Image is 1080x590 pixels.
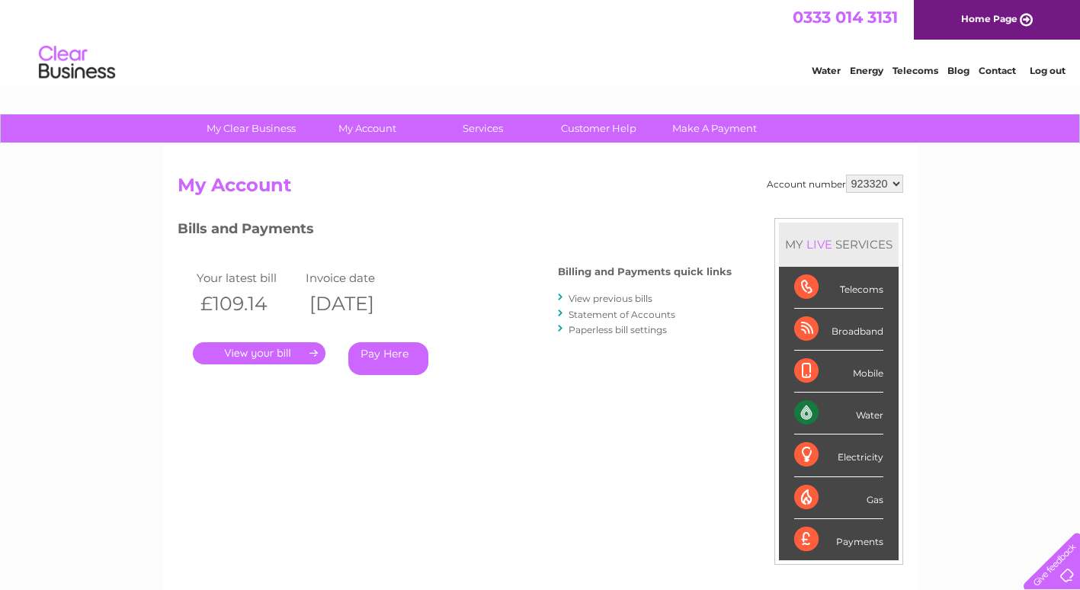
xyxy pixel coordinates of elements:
a: 0333 014 3131 [793,8,898,27]
a: Paperless bill settings [569,324,667,335]
div: Electricity [794,434,883,476]
a: View previous bills [569,293,652,304]
a: Services [420,114,546,143]
div: Payments [794,519,883,560]
div: Clear Business is a trading name of Verastar Limited (registered in [GEOGRAPHIC_DATA] No. 3667643... [181,8,901,74]
a: Make A Payment [652,114,777,143]
div: Telecoms [794,267,883,309]
a: Statement of Accounts [569,309,675,320]
a: Log out [1030,65,1066,76]
div: Gas [794,477,883,519]
div: MY SERVICES [779,223,899,266]
a: Contact [979,65,1016,76]
a: . [193,342,325,364]
a: My Clear Business [188,114,314,143]
a: Pay Here [348,342,428,375]
div: Broadband [794,309,883,351]
div: Account number [767,175,903,193]
a: Blog [947,65,969,76]
h2: My Account [178,175,903,204]
th: £109.14 [193,288,303,319]
h4: Billing and Payments quick links [558,266,732,277]
a: Energy [850,65,883,76]
a: My Account [304,114,430,143]
a: Telecoms [893,65,938,76]
th: [DATE] [302,288,412,319]
div: Mobile [794,351,883,393]
a: Water [812,65,841,76]
h3: Bills and Payments [178,218,732,245]
div: LIVE [803,237,835,252]
a: Customer Help [536,114,662,143]
td: Your latest bill [193,268,303,288]
img: logo.png [38,40,116,86]
td: Invoice date [302,268,412,288]
div: Water [794,393,883,434]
